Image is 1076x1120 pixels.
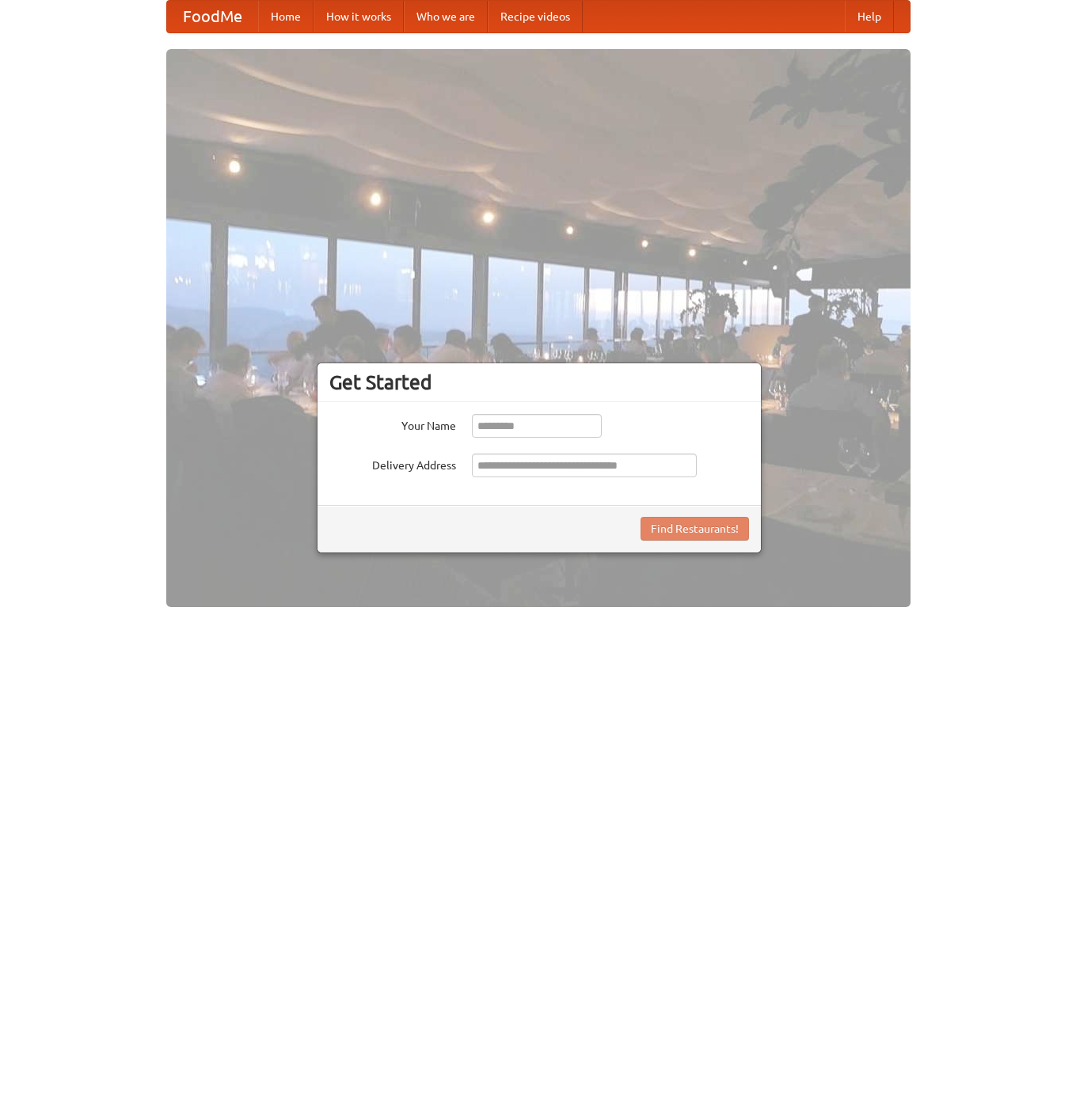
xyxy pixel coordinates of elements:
[845,1,894,32] a: Help
[258,1,314,32] a: Home
[329,370,749,394] h3: Get Started
[404,1,488,32] a: Who we are
[329,454,456,473] label: Delivery Address
[329,414,456,434] label: Your Name
[167,1,258,32] a: FoodMe
[641,517,749,541] button: Find Restaurants!
[314,1,404,32] a: How it works
[488,1,583,32] a: Recipe videos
